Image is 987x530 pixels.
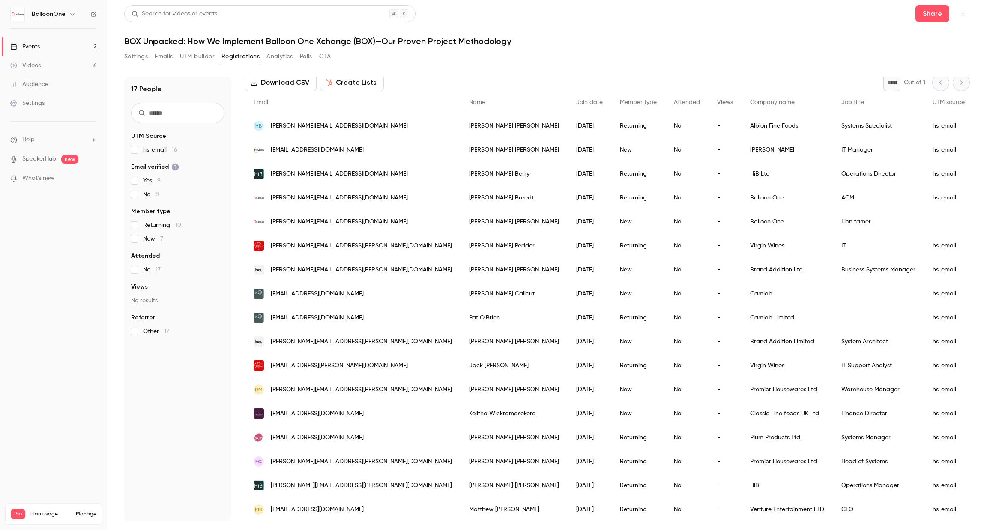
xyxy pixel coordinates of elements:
div: [PERSON_NAME] [742,138,833,162]
img: nevilleuk.com [254,145,264,155]
button: Download CSV [245,74,317,91]
div: hs_email [924,450,973,473]
div: Systems Specialist [833,114,924,138]
div: HiB [742,473,833,497]
div: Audience [10,80,48,89]
div: hs_email [924,497,973,521]
div: No [665,210,709,234]
span: [PERSON_NAME][EMAIL_ADDRESS][PERSON_NAME][DOMAIN_NAME] [271,265,452,274]
div: - [709,234,742,258]
div: - [709,426,742,450]
div: New [611,402,665,426]
img: classicfinefoods.co.uk [254,408,264,419]
div: hs_email [924,114,973,138]
div: Classic Fine foods UK Ltd [742,402,833,426]
span: new [61,155,78,164]
div: No [665,234,709,258]
div: [DATE] [568,258,611,282]
button: CTA [319,50,331,63]
div: [PERSON_NAME] [PERSON_NAME] [461,258,568,282]
div: Settings [10,99,45,107]
div: hs_email [924,306,973,330]
span: Pro [11,509,25,519]
div: Virgin Wines [742,234,833,258]
span: Company name [750,99,795,105]
div: - [709,330,742,354]
div: CEO [833,497,924,521]
a: SpeakerHub [22,155,56,164]
div: Returning [611,450,665,473]
div: New [611,138,665,162]
span: Other [143,327,169,336]
iframe: Noticeable Trigger [87,175,97,182]
h1: BOX Unpacked: How We Implement Balloon One Xchange (BOX)—Our Proven Project Methodology [124,36,970,46]
span: Email [254,99,268,105]
div: [PERSON_NAME] [PERSON_NAME] [461,114,568,138]
div: Systems Manager [833,426,924,450]
img: hib.co.uk [254,169,264,179]
span: MB [255,506,263,513]
span: 8 [156,191,159,197]
span: Help [22,135,35,144]
div: - [709,282,742,306]
span: [PERSON_NAME][EMAIL_ADDRESS][DOMAIN_NAME] [271,217,408,226]
span: Member type [131,207,170,216]
span: Referrer [131,313,155,322]
div: [DATE] [568,234,611,258]
span: [PERSON_NAME][EMAIL_ADDRESS][DOMAIN_NAME] [271,170,408,179]
span: Views [131,283,148,291]
div: hs_email [924,258,973,282]
span: [EMAIL_ADDRESS][DOMAIN_NAME] [271,505,364,514]
span: What's new [22,174,54,183]
div: No [665,306,709,330]
button: Registrations [221,50,260,63]
img: plumplay.com [254,432,264,443]
div: [PERSON_NAME] [PERSON_NAME] [461,138,568,162]
span: [PERSON_NAME][EMAIL_ADDRESS][PERSON_NAME][DOMAIN_NAME] [271,457,452,466]
span: 9 [157,178,161,184]
div: No [665,473,709,497]
span: UTM Source [131,132,166,140]
div: Brand Addition Ltd [742,258,833,282]
div: System Architect [833,330,924,354]
div: Warehouse Manager [833,378,924,402]
div: Balloon One [742,186,833,210]
div: Balloon One [742,210,833,234]
div: [DATE] [568,450,611,473]
span: 16 [172,147,177,153]
div: No [665,186,709,210]
span: [PERSON_NAME][EMAIL_ADDRESS][PERSON_NAME][DOMAIN_NAME] [271,241,452,250]
p: No results [131,296,224,305]
span: Member type [620,99,657,105]
div: Search for videos or events [132,9,217,18]
div: hs_email [924,234,973,258]
button: Polls [300,50,312,63]
div: New [611,210,665,234]
span: Returning [143,221,181,229]
button: Emails [155,50,173,63]
div: [DATE] [568,402,611,426]
span: Join date [576,99,603,105]
span: [EMAIL_ADDRESS][DOMAIN_NAME] [271,289,364,298]
span: Email verified [131,163,179,171]
div: No [665,138,709,162]
li: help-dropdown-opener [10,135,97,144]
div: [PERSON_NAME] Berry [461,162,568,186]
div: [PERSON_NAME] Breedt [461,186,568,210]
span: [EMAIL_ADDRESS][DOMAIN_NAME] [271,409,364,418]
div: No [665,402,709,426]
img: BalloonOne [11,7,24,21]
div: [DATE] [568,306,611,330]
div: No [665,450,709,473]
div: [PERSON_NAME] [PERSON_NAME] [461,473,568,497]
span: [PERSON_NAME][EMAIL_ADDRESS][PERSON_NAME][DOMAIN_NAME] [271,337,452,346]
div: [DATE] [568,210,611,234]
div: [DATE] [568,354,611,378]
div: hs_email [924,473,973,497]
div: [DATE] [568,162,611,186]
div: - [709,114,742,138]
button: UTM builder [180,50,215,63]
img: brandaddition.com [254,265,264,275]
span: [EMAIL_ADDRESS][DOMAIN_NAME] [271,146,364,155]
div: Pat O'Brien [461,306,568,330]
